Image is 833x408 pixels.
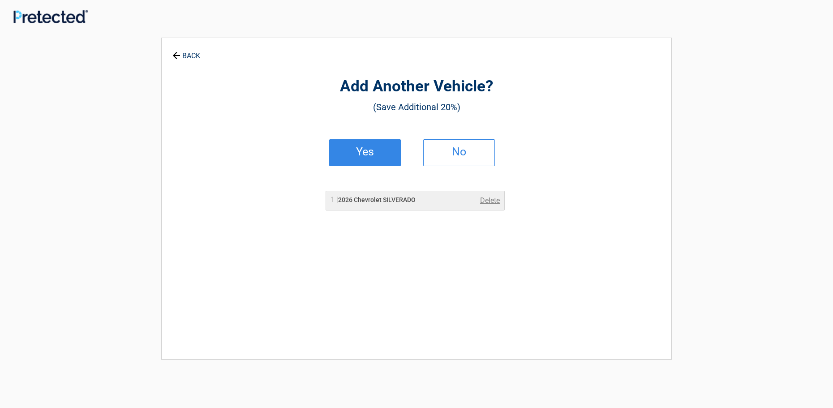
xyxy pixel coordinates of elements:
[211,99,622,115] h3: (Save Additional 20%)
[433,149,485,155] h2: No
[480,195,500,206] a: Delete
[331,195,416,205] h2: 2026 Chevrolet SILVERADO
[339,149,391,155] h2: Yes
[171,44,202,60] a: BACK
[331,195,338,204] span: 1 |
[211,76,622,97] h2: Add Another Vehicle?
[13,10,88,23] img: Main Logo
